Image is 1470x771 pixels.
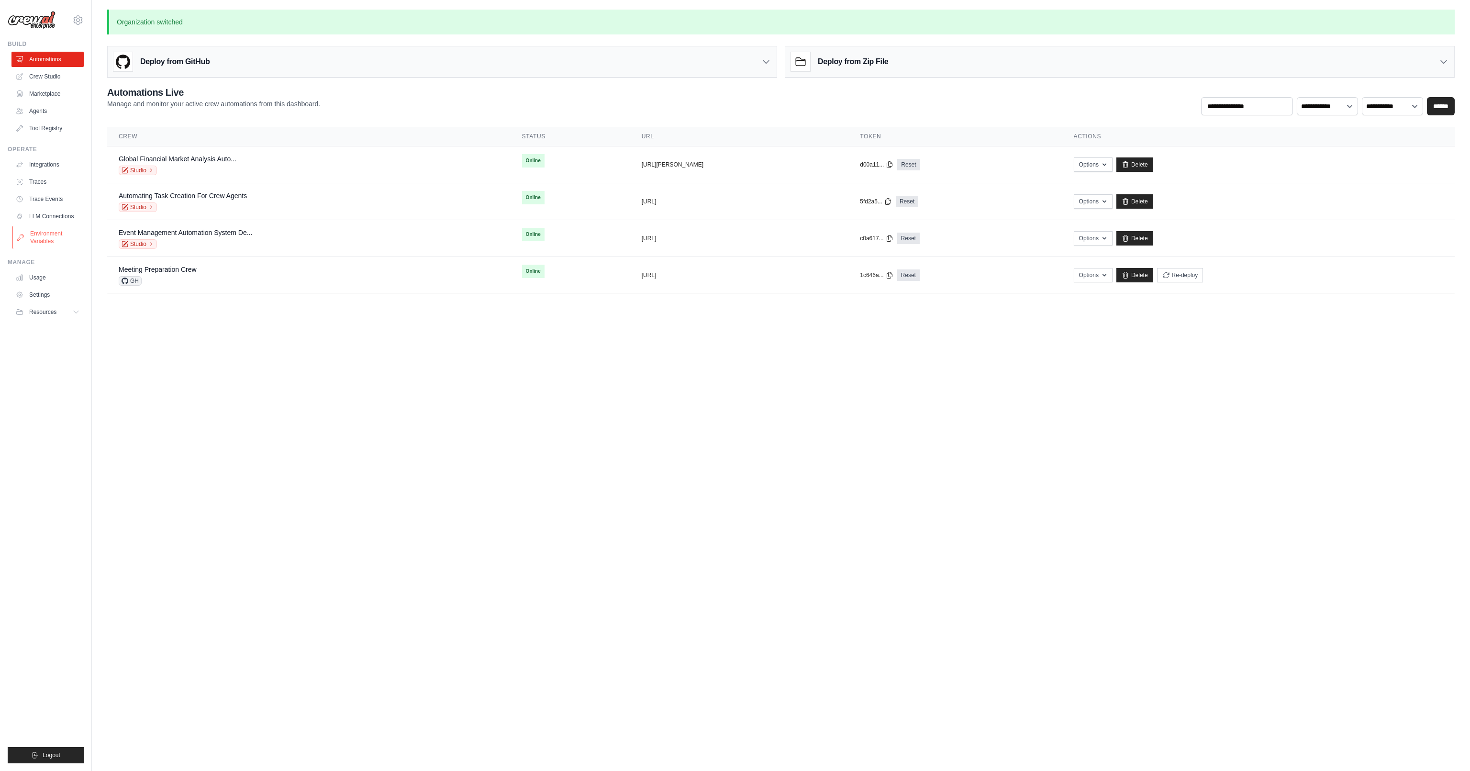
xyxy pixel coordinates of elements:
span: Logout [43,751,60,759]
button: Re-deploy [1157,268,1203,282]
a: Studio [119,239,157,249]
a: Studio [119,202,157,212]
span: Online [522,154,545,168]
span: Online [522,228,545,241]
h3: Deploy from Zip File [818,56,888,67]
th: Token [848,127,1062,146]
a: Automations [11,52,84,67]
span: Online [522,265,545,278]
button: Options [1074,157,1113,172]
div: Operate [8,145,84,153]
span: Online [522,191,545,204]
a: Tool Registry [11,121,84,136]
a: Environment Variables [12,226,85,249]
div: Manage [8,258,84,266]
span: GH [119,276,142,286]
p: Manage and monitor your active crew automations from this dashboard. [107,99,320,109]
th: Actions [1062,127,1455,146]
button: Options [1074,231,1113,246]
img: GitHub Logo [113,52,133,71]
button: [URL][PERSON_NAME] [642,161,703,168]
div: Build [8,40,84,48]
a: Meeting Preparation Crew [119,266,197,273]
button: 1c646a... [860,271,893,279]
a: Event Management Automation System De... [119,229,252,236]
a: Reset [897,269,920,281]
a: Delete [1116,194,1153,209]
a: Delete [1116,268,1153,282]
a: Delete [1116,231,1153,246]
button: d00a11... [860,161,893,168]
a: LLM Connections [11,209,84,224]
button: Logout [8,747,84,763]
a: Crew Studio [11,69,84,84]
a: Automating Task Creation For Crew Agents [119,192,247,200]
button: Options [1074,194,1113,209]
th: URL [630,127,849,146]
a: Global Financial Market Analysis Auto... [119,155,236,163]
th: Status [511,127,630,146]
a: Settings [11,287,84,302]
img: Logo [8,11,56,29]
a: Agents [11,103,84,119]
a: Usage [11,270,84,285]
a: Reset [897,233,920,244]
iframe: Chat Widget [1422,725,1470,771]
button: 5fd2a5... [860,198,892,205]
button: c0a617... [860,235,893,242]
p: Organization switched [107,10,1455,34]
button: Options [1074,268,1113,282]
a: Marketplace [11,86,84,101]
h2: Automations Live [107,86,320,99]
a: Integrations [11,157,84,172]
a: Delete [1116,157,1153,172]
a: Studio [119,166,157,175]
h3: Deploy from GitHub [140,56,210,67]
a: Traces [11,174,84,190]
a: Reset [897,159,920,170]
a: Reset [896,196,918,207]
span: Resources [29,308,56,316]
button: Resources [11,304,84,320]
a: Trace Events [11,191,84,207]
th: Crew [107,127,511,146]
